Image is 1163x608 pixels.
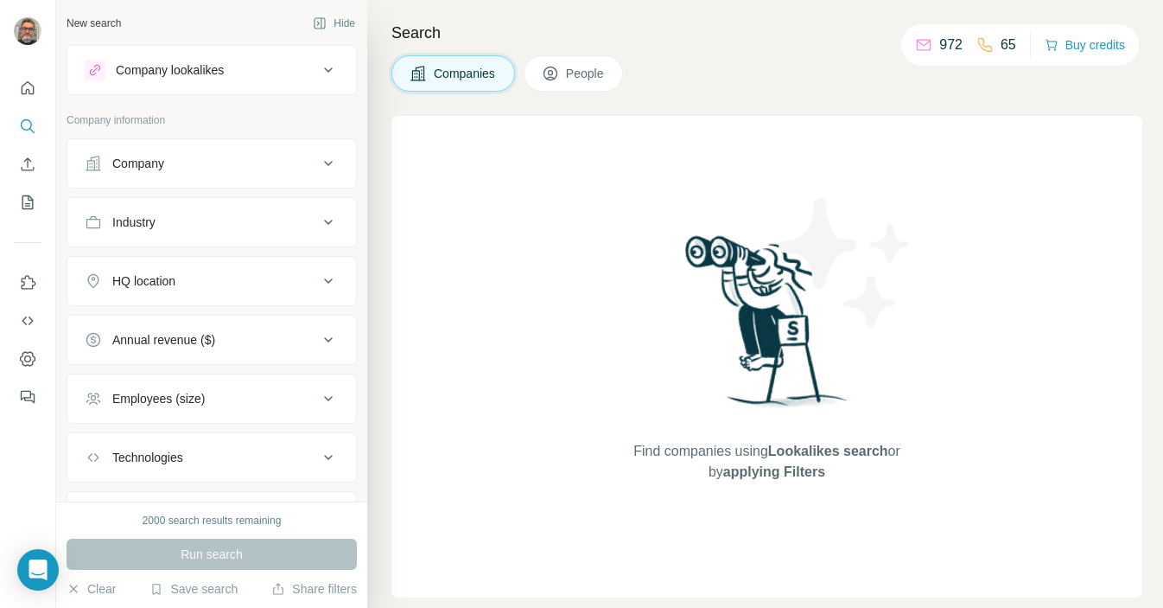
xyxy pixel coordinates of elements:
button: Company [67,143,356,184]
span: applying Filters [723,464,825,479]
div: 2000 search results remaining [143,513,282,528]
p: 65 [1001,35,1016,55]
h4: Search [391,21,1142,45]
div: Industry [112,214,156,231]
img: Avatar [14,17,41,45]
div: Company [112,155,164,172]
div: HQ location [112,272,175,290]
button: Save search [149,580,238,598]
span: Lookalikes search [768,444,888,458]
button: Clear [67,580,116,598]
button: Search [14,111,41,142]
button: Use Surfe API [14,305,41,336]
button: Hide [301,10,367,36]
span: Companies [434,65,497,82]
button: Enrich CSV [14,149,41,180]
button: Technologies [67,437,356,478]
div: Open Intercom Messenger [17,549,59,591]
button: HQ location [67,260,356,302]
div: Employees (size) [112,390,205,407]
span: People [566,65,606,82]
button: Employees (size) [67,378,356,419]
button: My lists [14,187,41,218]
button: Industry [67,202,356,243]
button: Buy credits [1045,33,1125,57]
button: Keywords [67,496,356,537]
div: Company lookalikes [116,61,224,79]
button: Annual revenue ($) [67,319,356,361]
span: Find companies using or by [628,441,905,483]
div: Annual revenue ($) [112,331,215,349]
button: Use Surfe on LinkedIn [14,267,41,298]
p: Company information [67,112,357,128]
button: Feedback [14,381,41,413]
div: Technologies [112,449,183,466]
button: Quick start [14,73,41,104]
button: Share filters [271,580,357,598]
div: New search [67,16,121,31]
p: 972 [939,35,963,55]
img: Surfe Illustration - Woman searching with binoculars [677,231,857,424]
img: Surfe Illustration - Stars [767,185,923,341]
button: Company lookalikes [67,49,356,91]
button: Dashboard [14,343,41,374]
